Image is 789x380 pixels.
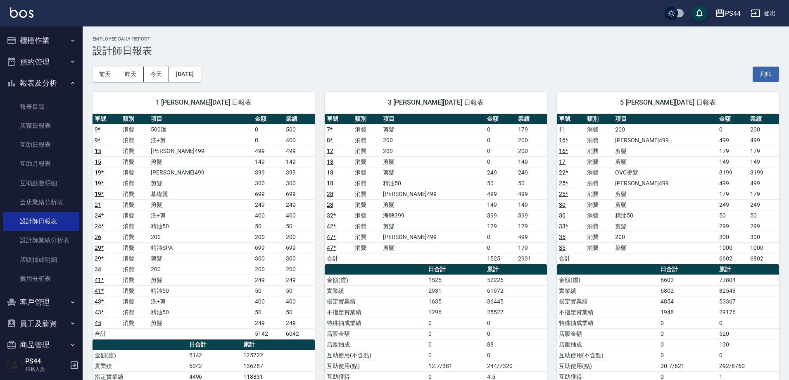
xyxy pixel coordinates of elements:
[717,156,748,167] td: 149
[253,146,284,156] td: 499
[284,307,315,318] td: 50
[3,135,79,154] a: 互助日報表
[121,135,149,146] td: 消費
[284,156,315,167] td: 149
[748,253,779,264] td: 6802
[3,250,79,269] a: 店販抽成明細
[284,178,315,189] td: 300
[121,242,149,253] td: 消費
[559,201,566,208] a: 30
[585,156,613,167] td: 消費
[613,124,717,135] td: 200
[187,339,241,350] th: 日合計
[426,275,485,285] td: 1525
[485,156,516,167] td: 0
[284,285,315,296] td: 50
[485,318,547,328] td: 0
[557,253,585,264] td: 合計
[149,167,253,178] td: [PERSON_NAME]499
[121,146,149,156] td: 消費
[426,339,485,350] td: 0
[485,167,516,178] td: 249
[485,124,516,135] td: 0
[325,296,426,307] td: 指定實業績
[149,156,253,167] td: 剪髮
[717,275,779,285] td: 77804
[381,210,485,221] td: 海鹽399
[353,146,381,156] td: 消費
[717,178,748,189] td: 499
[717,167,748,178] td: 3199
[353,221,381,232] td: 消費
[381,221,485,232] td: 剪髮
[613,178,717,189] td: [PERSON_NAME]499
[95,234,101,240] a: 26
[613,242,717,253] td: 染髮
[557,328,658,339] td: 店販金額
[559,234,566,240] a: 35
[95,320,101,326] a: 45
[613,189,717,199] td: 剪髮
[585,189,613,199] td: 消費
[353,232,381,242] td: 消費
[381,156,485,167] td: 剪髮
[284,210,315,221] td: 400
[485,307,547,318] td: 25527
[149,124,253,135] td: 500護
[253,178,284,189] td: 300
[121,221,149,232] td: 消費
[3,193,79,212] a: 全店業績分析表
[121,199,149,210] td: 消費
[284,135,315,146] td: 400
[253,167,284,178] td: 399
[658,328,717,339] td: 0
[353,167,381,178] td: 消費
[327,169,333,176] a: 18
[717,264,779,275] th: 累計
[381,199,485,210] td: 剪髮
[121,264,149,275] td: 消費
[149,307,253,318] td: 精油50
[253,318,284,328] td: 249
[325,253,353,264] td: 合計
[485,199,516,210] td: 149
[381,114,485,124] th: 項目
[485,135,516,146] td: 0
[353,242,381,253] td: 消費
[717,189,748,199] td: 179
[253,210,284,221] td: 400
[485,339,547,350] td: 88
[253,135,284,146] td: 0
[717,307,779,318] td: 29176
[516,253,547,264] td: 2931
[559,158,566,165] a: 17
[516,221,547,232] td: 179
[658,275,717,285] td: 6602
[325,307,426,318] td: 不指定實業績
[284,328,315,339] td: 6042
[253,242,284,253] td: 699
[748,242,779,253] td: 1000
[381,232,485,242] td: [PERSON_NAME]499
[95,158,101,165] a: 15
[381,146,485,156] td: 200
[149,189,253,199] td: 基礎燙
[353,135,381,146] td: 消費
[93,328,121,339] td: 合計
[121,178,149,189] td: 消費
[717,285,779,296] td: 82543
[121,156,149,167] td: 消費
[253,328,284,339] td: 5142
[557,285,658,296] td: 實業績
[748,146,779,156] td: 179
[516,178,547,189] td: 50
[717,253,748,264] td: 6602
[516,124,547,135] td: 179
[485,189,516,199] td: 499
[613,156,717,167] td: 剪髮
[613,167,717,178] td: OVC燙髮
[253,275,284,285] td: 249
[149,135,253,146] td: 洗+剪
[381,189,485,199] td: [PERSON_NAME]499
[95,148,101,154] a: 15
